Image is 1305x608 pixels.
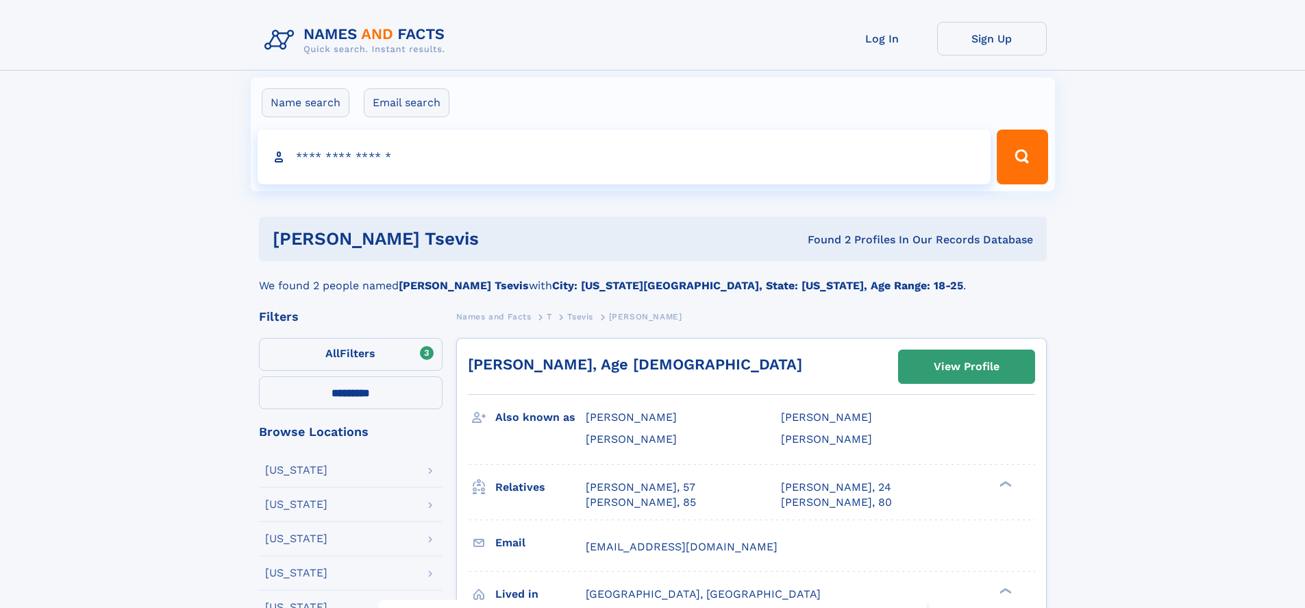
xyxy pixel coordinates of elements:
[609,312,682,321] span: [PERSON_NAME]
[781,480,891,495] a: [PERSON_NAME], 24
[828,22,937,56] a: Log In
[899,350,1034,383] a: View Profile
[567,308,593,325] a: Tsevis
[586,587,821,600] span: [GEOGRAPHIC_DATA], [GEOGRAPHIC_DATA]
[586,480,695,495] a: [PERSON_NAME], 57
[265,465,327,476] div: [US_STATE]
[547,308,552,325] a: T
[364,88,449,117] label: Email search
[265,533,327,544] div: [US_STATE]
[586,433,677,446] span: [PERSON_NAME]
[495,476,586,499] h3: Relatives
[586,495,696,510] a: [PERSON_NAME], 85
[259,22,456,59] img: Logo Names and Facts
[259,261,1047,294] div: We found 2 people named with .
[495,583,586,606] h3: Lived in
[273,230,643,247] h1: [PERSON_NAME] Tsevis
[258,130,991,184] input: search input
[547,312,552,321] span: T
[399,279,529,292] b: [PERSON_NAME] Tsevis
[495,406,586,429] h3: Also known as
[643,232,1033,247] div: Found 2 Profiles In Our Records Database
[259,311,443,323] div: Filters
[265,568,327,579] div: [US_STATE]
[259,426,443,438] div: Browse Locations
[468,356,802,373] a: [PERSON_NAME], Age [DEMOGRAPHIC_DATA]
[325,347,340,360] span: All
[781,411,872,424] span: [PERSON_NAME]
[996,479,1012,488] div: ❯
[586,540,778,553] span: [EMAIL_ADDRESS][DOMAIN_NAME]
[997,130,1047,184] button: Search Button
[265,499,327,510] div: [US_STATE]
[262,88,349,117] label: Name search
[456,308,532,325] a: Names and Facts
[567,312,593,321] span: Tsevis
[934,351,999,382] div: View Profile
[552,279,963,292] b: City: [US_STATE][GEOGRAPHIC_DATA], State: [US_STATE], Age Range: 18-25
[781,495,892,510] a: [PERSON_NAME], 80
[495,531,586,555] h3: Email
[781,433,872,446] span: [PERSON_NAME]
[937,22,1047,56] a: Sign Up
[586,411,677,424] span: [PERSON_NAME]
[259,338,443,371] label: Filters
[996,586,1012,595] div: ❯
